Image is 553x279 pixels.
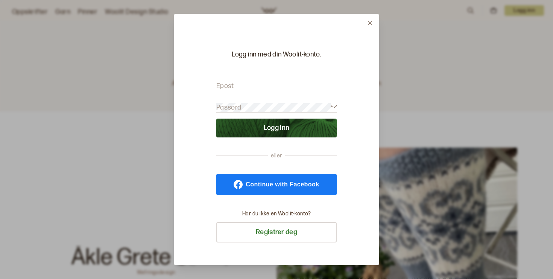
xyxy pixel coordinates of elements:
button: Logg inn [216,119,337,137]
a: Continue with Facebook [216,174,337,195]
span: eller [268,152,285,160]
label: Passord [216,103,241,112]
p: Har du ikke en Woolit-konto? [242,210,311,218]
button: Registrer deg [216,222,337,242]
span: Continue with Facebook [246,181,319,188]
p: Logg inn med din Woolit-konto. [216,50,337,59]
label: Epost [216,82,234,91]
